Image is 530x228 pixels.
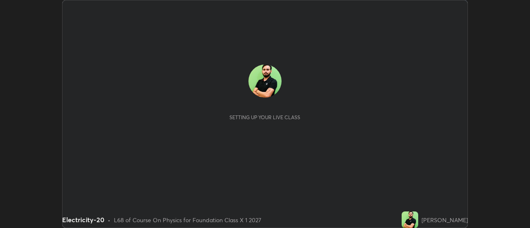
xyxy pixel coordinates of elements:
[402,211,418,228] img: 7c3e05ebfe504e4a8e8bf48c97542d0d.jpg
[229,114,300,120] div: Setting up your live class
[108,216,111,224] div: •
[248,65,282,98] img: 7c3e05ebfe504e4a8e8bf48c97542d0d.jpg
[114,216,261,224] div: L68 of Course On Physics for Foundation Class X 1 2027
[62,215,104,225] div: Electricity-20
[422,216,468,224] div: [PERSON_NAME]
